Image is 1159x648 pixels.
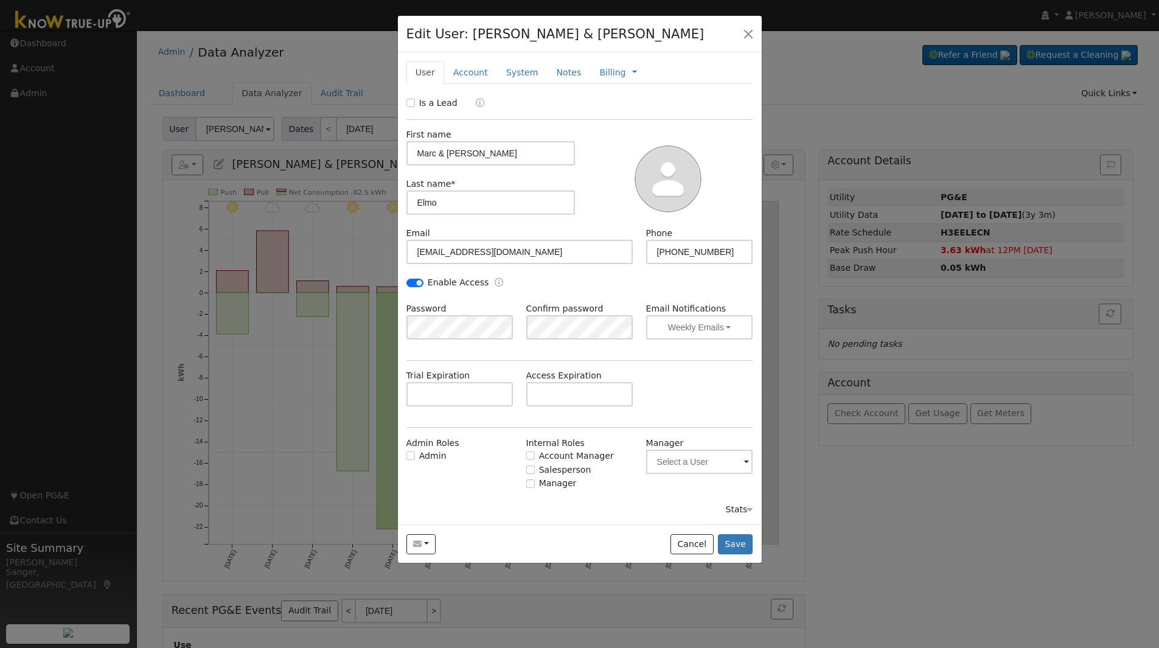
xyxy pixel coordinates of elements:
[406,437,459,450] label: Admin Roles
[526,369,602,382] label: Access Expiration
[495,276,503,290] a: Enable Access
[406,302,447,315] label: Password
[406,128,451,141] label: First name
[497,61,548,84] a: System
[526,302,604,315] label: Confirm password
[646,450,753,474] input: Select a User
[646,315,753,340] button: Weekly Emails
[406,61,444,84] a: User
[539,477,577,490] label: Manager
[718,534,753,555] button: Save
[428,276,489,289] label: Enable Access
[406,227,430,240] label: Email
[406,369,470,382] label: Trial Expiration
[419,450,447,462] label: Admin
[526,437,585,450] label: Internal Roles
[526,479,535,488] input: Manager
[646,437,684,450] label: Manager
[725,503,753,516] div: Stats
[406,24,705,44] h4: Edit User: [PERSON_NAME] & [PERSON_NAME]
[646,227,673,240] label: Phone
[451,179,455,189] span: Required
[444,61,497,84] a: Account
[646,302,753,315] label: Email Notifications
[526,451,535,460] input: Account Manager
[539,464,591,476] label: Salesperson
[406,99,415,107] input: Is a Lead
[406,178,456,190] label: Last name
[419,97,458,110] label: Is a Lead
[467,97,484,111] a: Lead
[670,534,714,555] button: Cancel
[539,450,614,462] label: Account Manager
[406,534,436,555] button: marc360elmo@att.net
[547,61,590,84] a: Notes
[599,66,625,79] a: Billing
[406,451,415,460] input: Admin
[526,465,535,474] input: Salesperson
